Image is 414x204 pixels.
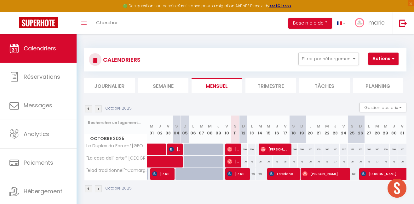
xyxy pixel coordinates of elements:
[398,144,406,155] div: 260
[85,156,148,161] span: "La casa dell' arte* [GEOGRAPHIC_DATA]
[24,44,56,52] span: Calendriers
[368,19,385,26] span: marie
[172,116,181,144] th: 04
[227,143,239,155] span: [PERSON_NAME]
[88,117,144,128] input: Rechercher un logement...
[192,123,194,129] abbr: L
[256,116,264,144] th: 14
[356,156,365,167] div: 76
[314,156,323,167] div: 76
[300,123,303,129] abbr: D
[351,123,354,129] abbr: S
[399,19,407,27] img: logout
[24,159,53,167] span: Paiements
[106,185,132,191] p: Octobre 2025
[298,116,306,144] th: 19
[84,78,135,93] li: Journalier
[306,144,315,155] div: 260
[251,123,253,129] abbr: L
[239,144,248,155] div: 260
[334,123,336,129] abbr: J
[384,123,388,129] abbr: M
[106,105,132,111] p: Octobre 2025
[269,168,297,180] span: Loredana DI MANNO
[398,116,406,144] th: 31
[169,143,180,155] span: [PERSON_NAME]
[298,144,306,155] div: 260
[292,123,295,129] abbr: S
[245,78,296,93] li: Trimestre
[381,144,390,155] div: 260
[390,156,398,167] div: 76
[365,116,373,144] th: 27
[19,17,58,28] img: Super Booking
[281,156,290,167] div: 76
[214,116,223,144] th: 09
[393,123,395,129] abbr: J
[269,3,291,8] a: >>> ICI <<<<
[356,116,365,144] th: 26
[156,116,164,144] th: 02
[365,144,373,155] div: 260
[256,156,264,167] div: 76
[150,123,153,129] abbr: M
[258,123,262,129] abbr: M
[222,116,231,144] th: 10
[284,123,287,129] abbr: V
[390,116,398,144] th: 30
[24,130,49,138] span: Analytics
[225,123,228,129] abbr: V
[317,123,320,129] abbr: M
[356,144,365,155] div: 260
[342,123,345,129] abbr: V
[198,116,206,144] th: 07
[323,144,331,155] div: 260
[152,168,172,180] span: [PERSON_NAME]
[181,116,189,144] th: 05
[348,116,356,144] th: 25
[331,144,340,155] div: 260
[24,101,52,109] span: Messages
[175,123,178,129] abbr: S
[359,103,406,112] button: Gestion des prix
[96,19,118,26] span: Chercher
[401,123,404,129] abbr: V
[189,116,198,144] th: 06
[227,168,247,180] span: [PERSON_NAME]
[167,123,170,129] abbr: V
[373,144,382,155] div: 260
[331,116,340,144] th: 23
[248,156,256,167] div: 76
[183,123,187,129] abbr: D
[288,18,332,29] button: Besoin d'aide ?
[231,116,239,144] th: 11
[84,134,147,143] span: Octobre 2025
[138,78,189,93] li: Semaine
[348,168,356,180] div: 100
[267,123,270,129] abbr: M
[256,168,264,180] div: 100
[373,156,382,167] div: 77
[91,12,123,34] a: Chercher
[398,156,406,167] div: 76
[85,168,148,173] span: "Riad traditionnel"*Camargue*[GEOGRAPHIC_DATA]
[261,143,289,155] span: [PERSON_NAME]
[359,123,362,129] abbr: D
[147,116,156,144] th: 01
[164,116,173,144] th: 03
[290,116,298,144] th: 18
[353,78,404,93] li: Planning
[24,73,60,81] span: Réservations
[276,123,278,129] abbr: J
[314,116,323,144] th: 21
[323,156,331,167] div: 76
[388,179,406,198] div: Ouvrir le chat
[299,78,350,93] li: Tâches
[242,123,245,129] abbr: D
[158,123,161,129] abbr: J
[101,53,141,67] h3: CALENDRIERS
[314,144,323,155] div: 260
[273,116,281,144] th: 16
[248,144,256,155] div: 260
